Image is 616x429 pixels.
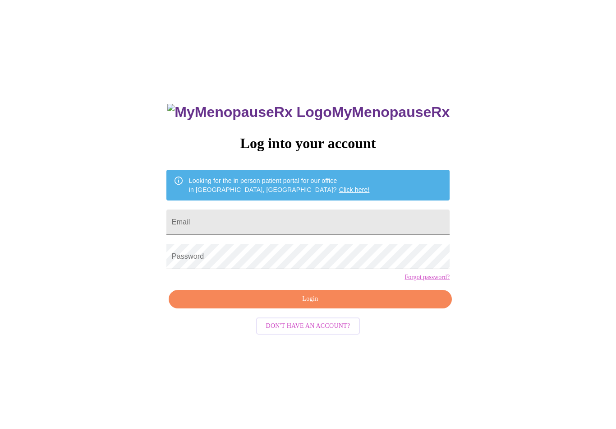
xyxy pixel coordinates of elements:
[256,317,360,335] button: Don't have an account?
[179,294,441,305] span: Login
[166,135,450,152] h3: Log into your account
[266,321,350,332] span: Don't have an account?
[405,274,450,281] a: Forgot password?
[339,186,370,193] a: Click here!
[169,290,452,308] button: Login
[167,104,450,121] h3: MyMenopauseRx
[167,104,331,121] img: MyMenopauseRx Logo
[189,173,370,198] div: Looking for the in person patient portal for our office in [GEOGRAPHIC_DATA], [GEOGRAPHIC_DATA]?
[254,321,363,329] a: Don't have an account?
